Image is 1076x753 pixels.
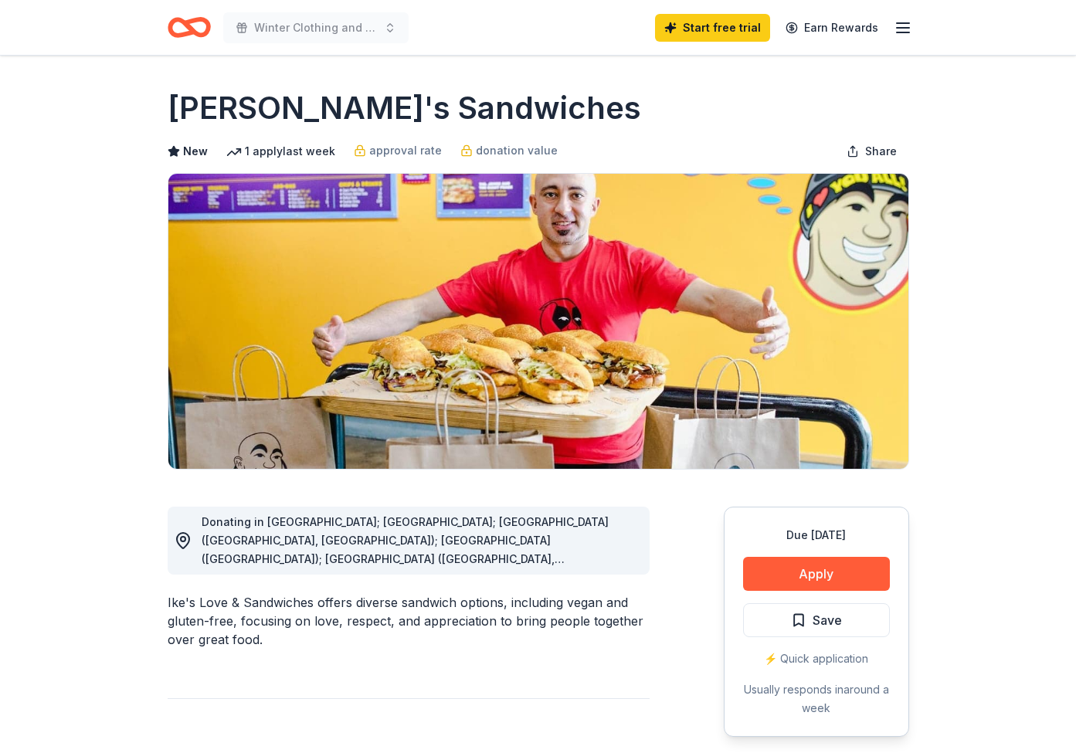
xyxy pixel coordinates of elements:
[834,136,909,167] button: Share
[369,141,442,160] span: approval rate
[865,142,897,161] span: Share
[354,141,442,160] a: approval rate
[776,14,888,42] a: Earn Rewards
[743,680,890,717] div: Usually responds in around a week
[655,14,770,42] a: Start free trial
[460,141,558,160] a: donation value
[226,142,335,161] div: 1 apply last week
[743,603,890,637] button: Save
[743,526,890,544] div: Due [DATE]
[476,141,558,160] span: donation value
[202,515,609,658] span: Donating in [GEOGRAPHIC_DATA]; [GEOGRAPHIC_DATA]; [GEOGRAPHIC_DATA] ([GEOGRAPHIC_DATA], [GEOGRAPH...
[743,557,890,591] button: Apply
[223,12,409,43] button: Winter Clothing and Shoe Drive
[168,174,908,469] img: Image for Ike's Sandwiches
[168,593,650,649] div: Ike's Love & Sandwiches offers diverse sandwich options, including vegan and gluten-free, focusin...
[168,9,211,46] a: Home
[743,650,890,668] div: ⚡️ Quick application
[254,19,378,37] span: Winter Clothing and Shoe Drive
[168,86,641,130] h1: [PERSON_NAME]'s Sandwiches
[183,142,208,161] span: New
[813,610,842,630] span: Save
